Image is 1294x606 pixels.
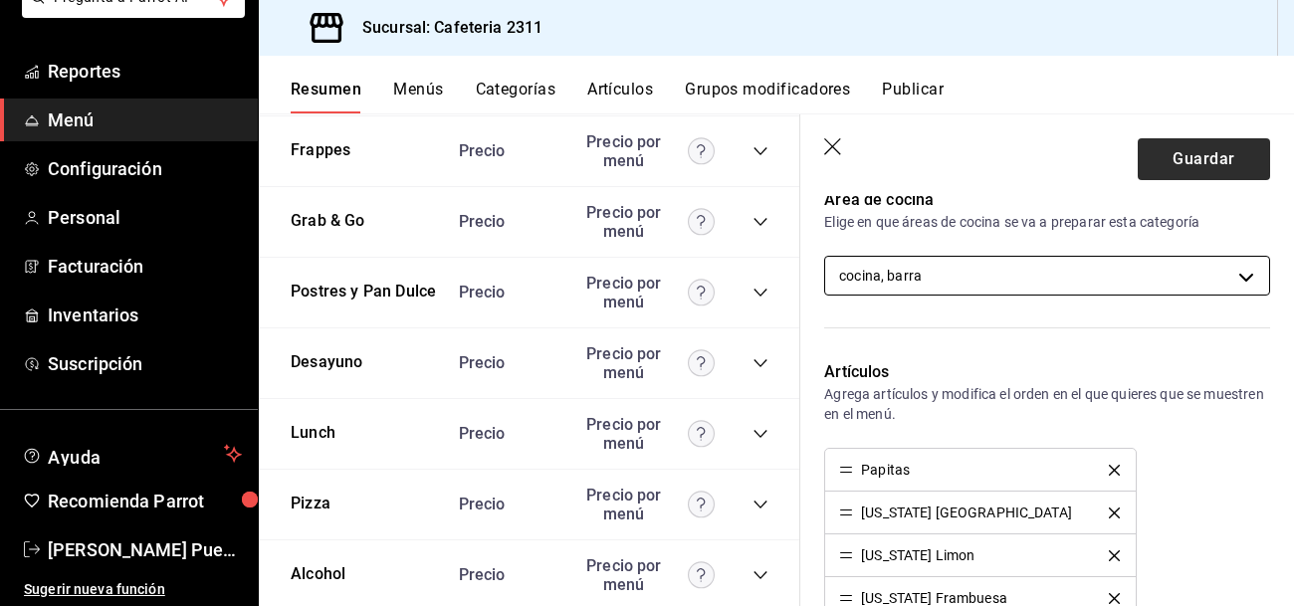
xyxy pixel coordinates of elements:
div: Precio por menú [575,274,715,311]
button: delete [1095,465,1134,476]
div: Precio por menú [575,344,715,382]
button: collapse-category-row [753,497,768,512]
div: Precio por menú [575,556,715,594]
button: collapse-category-row [753,567,768,583]
button: collapse-category-row [753,355,768,371]
button: Lunch [291,422,335,445]
button: Artículos [587,80,653,113]
button: delete [1095,550,1134,561]
button: Grupos modificadores [685,80,850,113]
p: Agrega artículos y modifica el orden en el que quieres que se muestren en el menú. [824,384,1270,424]
div: Precio [439,141,566,160]
button: collapse-category-row [753,426,768,442]
span: Facturación [48,253,242,280]
button: delete [1095,593,1134,604]
button: Guardar [1138,138,1270,180]
p: Área de cocina [824,188,1270,212]
button: Alcohol [291,563,345,586]
div: [US_STATE] [GEOGRAPHIC_DATA] [861,505,1072,519]
span: Menú [48,106,242,133]
div: Papitas [861,463,910,477]
h3: Sucursal: Cafeteria 2311 [346,16,542,40]
div: [US_STATE] Limon [861,548,974,562]
div: Precio [439,424,566,443]
button: collapse-category-row [753,285,768,301]
div: Precio [439,283,566,302]
div: navigation tabs [291,80,1294,113]
button: Pizza [291,493,330,515]
button: collapse-category-row [753,143,768,159]
span: Ayuda [48,442,216,466]
button: Resumen [291,80,361,113]
span: Reportes [48,58,242,85]
span: Configuración [48,155,242,182]
span: Personal [48,204,242,231]
button: delete [1095,507,1134,518]
div: Precio por menú [575,132,715,170]
p: Elige en que áreas de cocina se va a preparar esta categoría [824,212,1270,232]
div: Precio [439,212,566,231]
span: Sugerir nueva función [24,579,242,600]
button: Postres y Pan Dulce [291,281,436,303]
div: Precio por menú [575,415,715,453]
button: Categorías [476,80,556,113]
a: Pregunta a Parrot AI [14,1,245,22]
span: Inventarios [48,302,242,328]
span: [PERSON_NAME] Puerta [PERSON_NAME] [48,536,242,563]
div: cocina, barra [824,256,1270,296]
button: Frappes [291,139,350,162]
div: Precio [439,353,566,372]
span: Suscripción [48,350,242,377]
div: Precio por menú [575,486,715,523]
span: Recomienda Parrot [48,488,242,514]
button: Desayuno [291,351,362,374]
button: Publicar [882,80,944,113]
p: Artículos [824,360,1270,384]
div: Precio [439,565,566,584]
div: Precio [439,495,566,513]
button: collapse-category-row [753,214,768,230]
button: Grab & Go [291,210,365,233]
button: Menús [393,80,443,113]
div: Precio por menú [575,203,715,241]
div: [US_STATE] Frambuesa [861,591,1007,605]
